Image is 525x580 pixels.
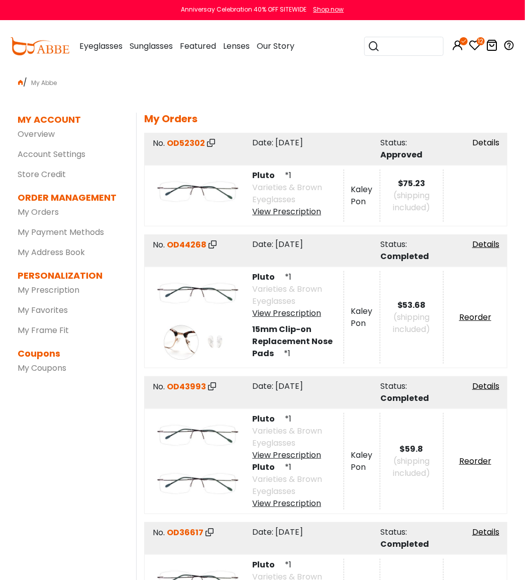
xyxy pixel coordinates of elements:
[18,347,121,360] dt: Coupons
[153,319,242,364] img: product image
[10,37,69,55] img: abbeglasses.com
[153,461,242,506] img: product image
[167,137,205,149] span: OD52302
[18,362,66,374] a: My Coupons
[380,443,443,455] div: $59.8
[10,72,515,89] div: /
[153,271,242,316] img: product image
[223,40,250,52] span: Lenses
[252,425,322,449] span: Varieties & Brown Eyeglasses
[181,5,307,14] div: Anniversay Celebration 40% OFF SITEWIDE
[477,37,485,45] i: 12
[351,449,373,461] div: Kaley
[18,80,23,85] img: home.png
[275,137,303,148] span: [DATE]
[153,170,242,214] img: product image
[380,178,443,190] div: $75.23
[380,538,429,550] span: Completed
[18,206,59,218] a: My Orders
[18,191,121,204] dt: ORDER MANAGEMENT
[459,311,491,323] a: Reorder
[275,238,303,250] span: [DATE]
[472,238,499,250] a: Details
[180,40,216,52] span: Featured
[18,148,85,160] a: Account Settings
[351,196,373,208] div: Pon
[18,113,81,126] dt: MY ACCOUNT
[275,380,303,392] span: [DATE]
[252,271,283,283] span: Pluto
[18,246,85,258] a: My Address Book
[380,251,429,262] span: Completed
[351,305,373,317] div: Kaley
[252,238,273,250] span: Date:
[153,527,165,538] span: No.
[252,182,322,205] span: Varieties & Brown Eyeglasses
[167,527,203,538] span: OD36617
[252,380,273,392] span: Date:
[18,284,79,296] a: My Prescription
[380,238,407,250] span: Status:
[153,239,165,251] span: No.
[252,283,322,307] span: Varieties & Brown Eyeglasses
[252,559,283,570] span: Pluto
[18,269,121,282] dt: PERSONALIZATION
[130,40,173,52] span: Sunglasses
[144,113,507,125] h5: My Orders
[153,381,165,392] span: No.
[380,299,443,311] div: $53.68
[380,149,423,160] span: Approved
[27,78,61,87] span: My Abbe
[380,380,407,392] span: Status:
[351,317,373,329] div: Pon
[167,239,206,251] span: OD44268
[18,128,55,140] a: Overview
[380,311,443,336] div: (shipping included)
[252,526,273,538] span: Date:
[18,226,104,238] a: My Payment Methods
[18,304,68,316] a: My Favorites
[167,381,206,392] span: OD43993
[380,137,407,148] span: Status:
[380,455,443,479] div: (shipping included)
[252,413,283,425] span: Pluto
[252,449,343,461] div: View Prescription
[257,40,294,52] span: Our Story
[351,184,373,196] div: Kaley
[18,324,69,336] a: My Frame Fit
[472,137,499,148] a: Details
[308,5,344,14] a: Shop now
[252,170,283,181] span: Pluto
[18,169,66,180] a: Store Credit
[469,41,481,53] a: 12
[380,526,407,538] span: Status:
[153,137,165,149] span: No.
[351,461,373,473] div: Pon
[472,526,499,538] a: Details
[380,392,429,404] span: Completed
[252,461,283,473] span: Pluto
[472,380,499,392] a: Details
[459,455,491,467] a: Reorder
[313,5,344,14] div: Shop now
[79,40,123,52] span: Eyeglasses
[252,307,343,319] div: View Prescription
[252,323,333,359] span: 15mm Clip-on Replacement Nose Pads
[380,190,443,214] div: (shipping included)
[252,498,343,510] div: View Prescription
[252,137,273,148] span: Date:
[153,413,242,458] img: product image
[275,526,303,538] span: [DATE]
[252,473,322,497] span: Varieties & Brown Eyeglasses
[252,206,343,218] div: View Prescription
